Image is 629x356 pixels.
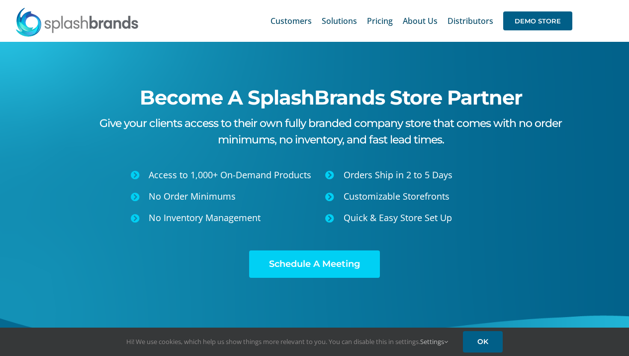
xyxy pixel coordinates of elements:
[270,5,312,37] a: Customers
[403,17,438,25] span: About Us
[149,212,261,224] span: No Inventory Management
[140,85,522,110] span: Become A SplashBrands Store Partner
[149,169,311,181] span: Access to 1,000+ On-Demand Products
[344,190,449,202] span: Customizable Storefronts
[420,337,448,346] a: Settings
[99,117,562,146] span: Give your clients access to their own fully branded company store that comes with no order minimu...
[249,250,380,278] a: Schedule A Meeting
[322,17,357,25] span: Solutions
[344,169,452,181] span: Orders Ship in 2 to 5 Days
[126,337,448,346] span: Hi! We use cookies, which help us show things more relevant to you. You can disable this in setti...
[15,7,139,37] img: SplashBrands.com Logo
[367,5,393,37] a: Pricing
[367,17,393,25] span: Pricing
[503,5,572,37] a: DEMO STORE
[270,5,572,37] nav: Main Menu
[149,190,236,202] span: No Order Minimums
[344,212,452,224] span: Quick & Easy Store Set Up
[463,331,503,353] a: OK
[448,17,493,25] span: Distributors
[269,259,360,269] span: Schedule A Meeting
[503,11,572,30] span: DEMO STORE
[448,5,493,37] a: Distributors
[270,17,312,25] span: Customers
